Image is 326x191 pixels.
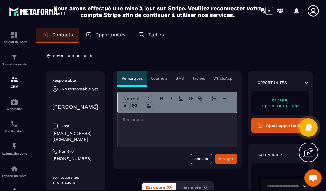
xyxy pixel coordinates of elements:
img: automations [11,143,18,150]
p: Revenir aux contacts [53,54,92,58]
button: Ajout opportunité [251,118,309,133]
p: Planificateur [2,129,27,133]
p: [EMAIL_ADDRESS][DOMAIN_NAME] [52,130,98,143]
p: [PHONE_NUMBER] [52,156,98,162]
a: Opportunités [79,28,132,43]
span: En cours (0) [146,185,173,190]
p: Remarques [122,76,143,81]
p: Responsable [52,78,98,83]
a: formationformationCRM [2,71,27,93]
a: formationformationTableau de bord [2,26,27,48]
p: Voir toutes les informations [52,175,98,185]
p: Numéro [59,149,74,154]
a: formationformationTunnel de vente [2,48,27,71]
p: Contacts [52,32,73,38]
p: Courriels [151,76,167,81]
a: automationsautomationsWebinaire [2,93,27,115]
img: formation [11,76,18,83]
p: Opportunités [258,80,287,85]
img: formation [11,31,18,39]
p: Tâches [148,32,164,38]
p: SMS [176,76,184,81]
button: Annuler [191,154,212,164]
p: WhatsApp [213,76,233,81]
img: automations [11,98,18,106]
p: Tableau de bord [2,40,27,44]
div: Envoyer [219,156,233,162]
a: schedulerschedulerPlanificateur [2,115,27,138]
button: Envoyer [215,154,237,164]
p: Espace membre [2,174,27,178]
a: automationsautomationsAutomatisations [2,138,27,160]
p: E-mail [60,123,72,129]
a: Tâches [132,28,170,43]
p: No responsable yet [62,87,98,91]
p: Webinaire [2,107,27,111]
img: scheduler [11,120,18,128]
img: formation [11,53,18,61]
p: CRM [2,85,27,88]
p: Automatisations [2,152,27,155]
a: automationsautomationsEspace membre [2,160,27,182]
a: Contacts [36,28,79,43]
p: Tâches [192,76,205,81]
a: Ouvrir le chat [304,169,322,187]
p: Calendrier [258,152,282,158]
img: logo [9,6,66,17]
span: Terminés (0) [181,185,209,190]
p: Opportunités [95,32,125,38]
a: [PERSON_NAME] [52,103,98,110]
p: Tunnel de vente [2,62,27,66]
img: automations [11,165,18,173]
h2: Nous avons effectué une mise à jour sur Stripe. Veuillez reconnecter votre compte Stripe afin de ... [53,5,262,18]
p: Aucune opportunité liée [258,97,303,108]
